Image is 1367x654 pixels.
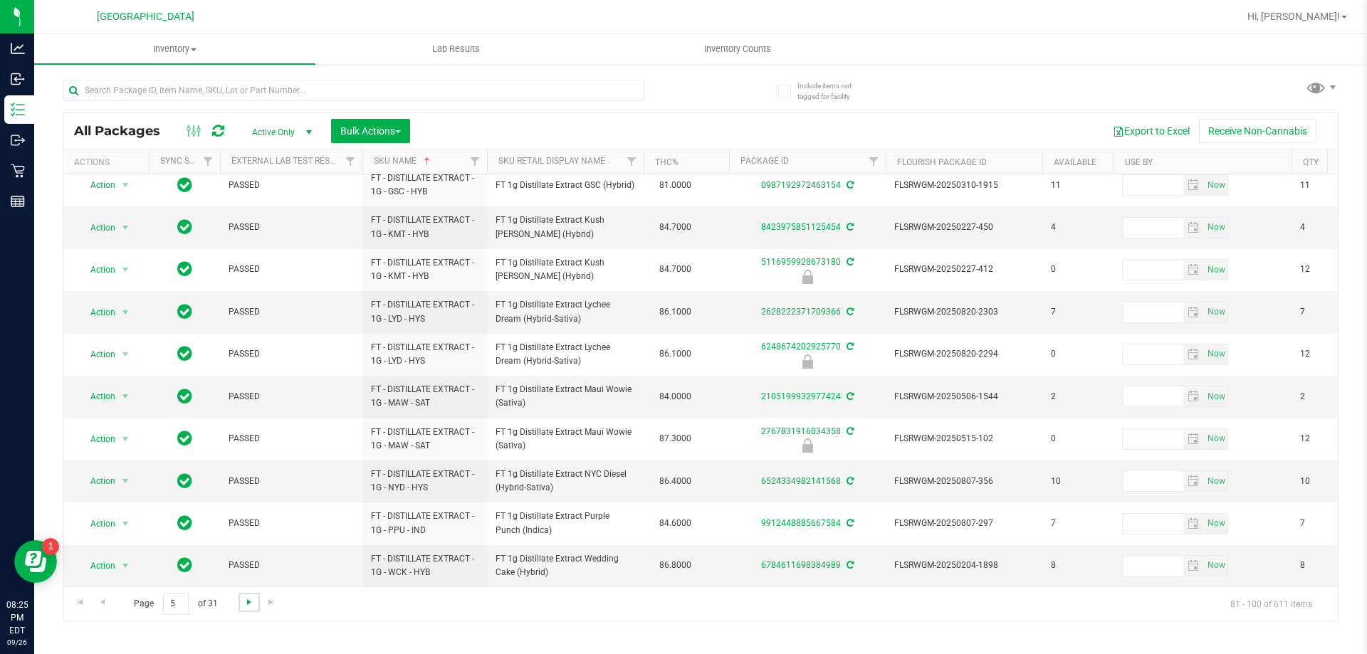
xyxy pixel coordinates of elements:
span: select [1204,386,1227,406]
span: 12 [1300,263,1354,276]
span: FLSRWGM-20250227-450 [894,221,1034,234]
span: Action [78,514,116,534]
span: 86.8000 [652,555,698,576]
span: 84.7000 [652,217,698,238]
span: Set Current date [1204,302,1228,322]
span: FLSRWGM-20250227-412 [894,263,1034,276]
span: 2 [1051,390,1105,404]
span: Set Current date [1204,428,1228,449]
span: Action [78,556,116,576]
a: Filter [463,149,487,174]
span: PASSED [229,559,354,572]
span: select [117,514,135,534]
iframe: Resource center [14,540,57,583]
span: FT 1g Distillate Extract Lychee Dream (Hybrid-Sativa) [496,341,635,368]
span: 87.3000 [652,428,698,449]
span: In Sync [177,259,192,279]
span: Bulk Actions [340,125,401,137]
span: Sync from Compliance System [844,518,854,528]
span: Set Current date [1204,513,1228,534]
span: 7 [1300,305,1354,319]
span: FLSRWGM-20250807-297 [894,517,1034,530]
span: select [1204,175,1227,195]
span: select [117,344,135,364]
span: Include items not tagged for facility [797,80,869,102]
span: FT - DISTILLATE EXTRACT - 1G - KMT - HYB [371,213,478,241]
a: 0987192972463154 [761,180,841,190]
span: Sync from Compliance System [844,257,854,267]
button: Bulk Actions [331,119,410,143]
span: Action [78,386,116,406]
span: In Sync [177,471,192,491]
span: select [117,175,135,195]
span: 2 [1300,390,1354,404]
a: Go to the last page [261,593,282,612]
span: 0 [1051,432,1105,445]
span: 8 [1300,559,1354,572]
span: PASSED [229,221,354,234]
span: Sync from Compliance System [844,560,854,570]
span: FT - DISTILLATE EXTRACT - 1G - PPU - IND [371,510,478,537]
span: 11 [1051,179,1105,192]
span: select [117,302,135,322]
span: Action [78,471,116,491]
a: 6784611698384989 [761,560,841,570]
a: 2105199932977424 [761,391,841,401]
span: FT 1g Distillate Extract Kush [PERSON_NAME] (Hybrid) [496,256,635,283]
span: FLSRWGM-20250506-1544 [894,390,1034,404]
input: Search Package ID, Item Name, SKU, Lot or Part Number... [63,80,644,101]
span: select [117,471,135,491]
p: 09/26 [6,637,28,648]
span: Sync from Compliance System [844,307,854,317]
span: select [1183,471,1204,491]
a: External Lab Test Result [231,156,343,166]
span: FT 1g Distillate Extract Lychee Dream (Hybrid-Sativa) [496,298,635,325]
span: All Packages [74,123,174,139]
button: Receive Non-Cannabis [1199,119,1316,143]
span: 4 [1051,221,1105,234]
span: Lab Results [413,43,499,56]
span: select [1183,175,1204,195]
a: Filter [862,149,886,174]
span: FT - DISTILLATE EXTRACT - 1G - NYD - HYS [371,468,478,495]
span: In Sync [177,344,192,364]
span: select [117,218,135,238]
span: 84.7000 [652,259,698,280]
span: 86.1000 [652,302,698,322]
span: In Sync [177,555,192,575]
a: 2767831916034358 [761,426,841,436]
span: 7 [1300,517,1354,530]
span: In Sync [177,302,192,322]
span: Action [78,260,116,280]
inline-svg: Outbound [11,133,25,147]
a: 2628222371709366 [761,307,841,317]
span: 10 [1300,475,1354,488]
span: FT - DISTILLATE EXTRACT - 1G - KMT - HYB [371,256,478,283]
div: Newly Received [727,270,888,284]
inline-svg: Inbound [11,72,25,86]
span: Sync from Compliance System [844,342,854,352]
span: FT - DISTILLATE EXTRACT - 1G - LYD - HYS [371,341,478,368]
inline-svg: Reports [11,194,25,209]
span: Action [78,175,116,195]
span: Set Current date [1204,386,1228,407]
a: 6248674202925770 [761,342,841,352]
span: PASSED [229,517,354,530]
span: Sync from Compliance System [844,391,854,401]
span: select [1183,514,1204,534]
span: select [1204,344,1227,364]
span: FT 1g Distillate Extract Purple Punch (Indica) [496,510,635,537]
span: 84.0000 [652,386,698,407]
span: FT - DISTILLATE EXTRACT - 1G - MAW - SAT [371,426,478,453]
span: FLSRWGM-20250310-1915 [894,179,1034,192]
a: Go to the previous page [92,593,112,612]
span: Set Current date [1204,555,1228,576]
span: FT 1g Distillate Extract Maui Wowie (Sativa) [496,383,635,410]
a: 9912448885667584 [761,518,841,528]
span: select [117,556,135,576]
div: Newly Received [727,354,888,369]
span: select [1183,260,1204,280]
a: Flourish Package ID [897,157,987,167]
span: select [1183,218,1204,238]
a: 5116959928673180 [761,257,841,267]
